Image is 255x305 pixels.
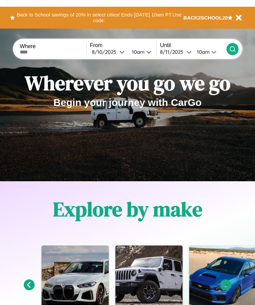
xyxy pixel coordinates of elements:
label: Until [160,42,226,48]
div: 10am [129,49,146,55]
button: 10am [192,48,226,55]
div: 10am [194,49,211,55]
h1: Explore by make [53,195,202,223]
label: Where [20,43,86,49]
b: BACK2SCHOOL20 [184,15,228,21]
label: From [90,42,156,48]
button: Back to School savings of 20% in select cities! Ends [DATE] 10am PT.Use code: [15,10,184,25]
div: 8 / 11 / 2025 [160,49,187,55]
button: 10am [126,48,156,55]
button: 8/10/2025 [90,48,126,55]
div: 8 / 10 / 2025 [92,49,119,55]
